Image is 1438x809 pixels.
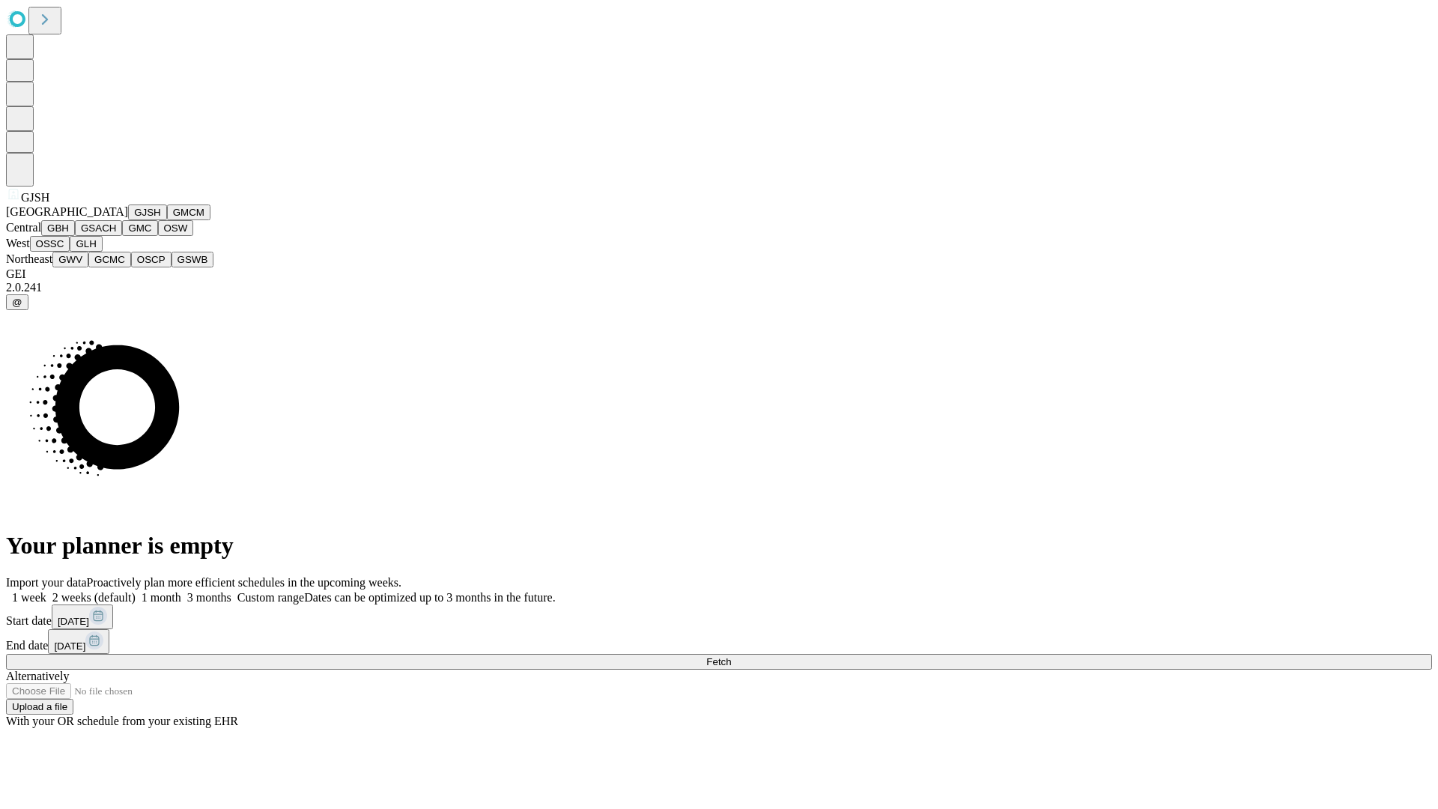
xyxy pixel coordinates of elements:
[52,252,88,267] button: GWV
[304,591,555,604] span: Dates can be optimized up to 3 months in the future.
[6,237,30,249] span: West
[48,629,109,654] button: [DATE]
[41,220,75,236] button: GBH
[70,236,102,252] button: GLH
[6,252,52,265] span: Northeast
[6,205,128,218] span: [GEOGRAPHIC_DATA]
[167,204,210,220] button: GMCM
[158,220,194,236] button: OSW
[187,591,231,604] span: 3 months
[52,605,113,629] button: [DATE]
[6,629,1432,654] div: End date
[88,252,131,267] button: GCMC
[6,221,41,234] span: Central
[6,699,73,715] button: Upload a file
[6,294,28,310] button: @
[58,616,89,627] span: [DATE]
[237,591,304,604] span: Custom range
[30,236,70,252] button: OSSC
[6,281,1432,294] div: 2.0.241
[6,670,69,682] span: Alternatively
[128,204,167,220] button: GJSH
[6,532,1432,560] h1: Your planner is empty
[54,640,85,652] span: [DATE]
[75,220,122,236] button: GSACH
[6,654,1432,670] button: Fetch
[12,297,22,308] span: @
[142,591,181,604] span: 1 month
[6,267,1432,281] div: GEI
[6,715,238,727] span: With your OR schedule from your existing EHR
[131,252,172,267] button: OSCP
[52,591,136,604] span: 2 weeks (default)
[6,605,1432,629] div: Start date
[6,576,87,589] span: Import your data
[87,576,401,589] span: Proactively plan more efficient schedules in the upcoming weeks.
[122,220,157,236] button: GMC
[706,656,731,667] span: Fetch
[21,191,49,204] span: GJSH
[172,252,214,267] button: GSWB
[12,591,46,604] span: 1 week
